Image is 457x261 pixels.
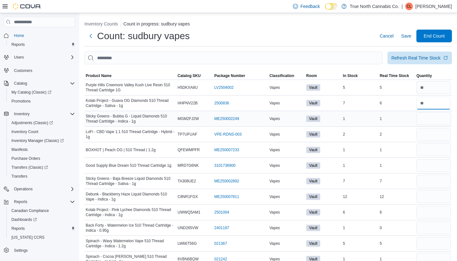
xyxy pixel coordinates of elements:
[269,73,294,78] span: Classification
[342,84,379,91] div: 5
[9,164,75,171] span: Transfers (Classic)
[6,233,77,242] button: [US_STATE] CCRS
[84,30,97,42] button: Next
[11,32,27,39] a: Home
[399,30,414,42] button: Save
[214,194,239,199] a: ME250007811
[1,185,77,194] button: Operations
[342,130,379,138] div: 2
[269,194,280,199] span: Vapes
[11,226,25,231] span: Reports
[4,28,75,261] nav: Complex example
[86,238,175,249] span: Spinach - Wavy Watermelon Vape 510 Thread Cartridge - Indica - 1.2g
[86,207,175,217] span: Kolab Project - Pink Lychee Diamonds 510 Thread Cartridge - Indica - 1g
[9,155,75,162] span: Purchase Orders
[380,33,394,39] span: Cancel
[9,41,75,48] span: Reports
[9,234,47,241] a: [US_STATE] CCRS
[378,177,415,185] div: 7
[9,119,75,127] span: Adjustments (Classic)
[11,99,31,104] span: Promotions
[9,88,54,96] a: My Catalog (Classic)
[214,241,227,246] a: 021367
[1,31,77,40] button: Home
[6,215,77,224] a: Dashboards
[11,174,27,179] span: Transfers
[123,21,190,26] button: Count in progress: sudbury vapes
[11,42,25,47] span: Reports
[269,210,280,215] span: Vapes
[178,132,197,137] span: TP7UFUAF
[309,194,317,200] span: Vault
[306,116,320,122] span: Vault
[11,80,75,87] span: Catalog
[306,194,320,200] span: Vault
[342,208,379,216] div: 6
[178,210,201,215] span: UWWQ5AM1
[178,163,199,168] span: MRD7G6NK
[86,192,175,202] span: Debunk - Blackberry Haze Liquid Diamonds 510 Vape - Indica - 1g
[9,97,33,105] a: Promotions
[378,193,415,201] div: 12
[309,85,317,90] span: Vault
[1,53,77,62] button: Users
[9,88,75,96] span: My Catalog (Classic)
[11,156,40,161] span: Purchase Orders
[11,247,30,254] a: Settings
[306,147,320,153] span: Vault
[86,163,171,168] span: Good Supply Blue Dream 510 Thread Cartridge 1g
[378,84,415,91] div: 5
[11,66,75,74] span: Customers
[214,225,229,230] a: 2401187
[342,146,379,154] div: 1
[178,225,198,230] span: UND265VW
[9,234,75,241] span: Washington CCRS
[9,128,75,136] span: Inventory Count
[6,97,77,106] button: Promotions
[6,154,77,163] button: Purchase Orders
[309,209,317,215] span: Vault
[214,101,229,106] a: 2500836
[416,30,452,42] button: End Count
[9,41,27,48] a: Reports
[11,110,32,118] button: Inventory
[325,3,338,10] input: Dark Mode
[378,162,415,169] div: 1
[86,82,175,93] span: Purple Hills Creemore Valley Kush Live Resin 510 Thread Cartridge 1G
[6,163,77,172] a: Transfers (Classic)
[306,73,317,78] span: Room
[378,146,415,154] div: 1
[306,209,320,215] span: Vault
[306,100,320,106] span: Vault
[1,246,77,255] button: Settings
[84,72,176,80] button: Product Name
[86,73,111,78] span: Product Name
[11,185,35,193] button: Operations
[178,147,200,152] span: QFEWMPFR
[342,193,379,201] div: 12
[214,116,239,121] a: ME250002249
[11,235,44,240] span: [US_STATE] CCRS
[6,172,77,181] button: Transfers
[269,147,280,152] span: Vapes
[309,131,317,137] span: Vault
[309,100,317,106] span: Vault
[14,187,33,192] span: Operations
[309,225,317,231] span: Vault
[176,72,213,80] button: Catalog SKU
[86,114,175,124] span: Sticky Greens - Bubba G - Liquid Diamonds 510 Thread Cartridge - Indica - 1g
[86,176,175,186] span: Sticky Greens - Baja Breeze Liquid Diamonds 510 Thread Cartridge - Sativa - 1g
[214,179,239,184] a: ME250002892
[84,21,452,28] nav: An example of EuiBreadcrumbs
[378,115,415,123] div: 1
[1,109,77,118] button: Inventory
[14,81,27,86] span: Catalog
[6,127,77,136] button: Inventory Count
[9,97,75,105] span: Promotions
[14,68,32,73] span: Customers
[415,3,452,10] p: [PERSON_NAME]
[378,240,415,247] div: 5
[6,206,77,215] button: Canadian Compliance
[13,3,41,10] img: Cova
[9,225,75,232] span: Reports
